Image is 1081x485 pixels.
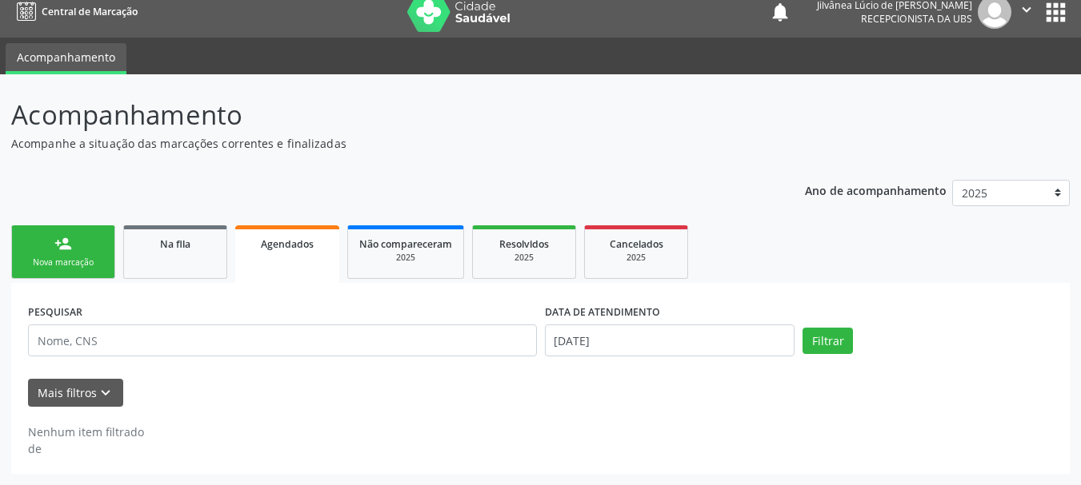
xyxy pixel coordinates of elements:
div: Nenhum item filtrado [28,423,144,440]
div: de [28,440,144,457]
i:  [1018,1,1035,18]
button: Mais filtroskeyboard_arrow_down [28,379,123,407]
p: Acompanhamento [11,95,752,135]
span: Resolvidos [499,237,549,251]
span: Não compareceram [359,237,452,251]
span: Recepcionista da UBS [861,12,972,26]
a: Acompanhamento [6,43,126,74]
div: 2025 [596,252,676,264]
button: notifications [769,1,791,23]
div: 2025 [484,252,564,264]
i: keyboard_arrow_down [97,384,114,402]
span: Na fila [160,237,190,251]
input: Selecione um intervalo [545,324,795,356]
label: PESQUISAR [28,300,82,324]
p: Ano de acompanhamento [805,180,947,200]
button: Filtrar [803,328,853,355]
input: Nome, CNS [28,324,537,356]
span: Agendados [261,237,314,251]
div: person_add [54,235,72,252]
span: Central de Marcação [42,5,138,18]
label: DATA DE ATENDIMENTO [545,300,660,324]
div: 2025 [359,252,452,264]
span: Cancelados [610,237,663,251]
div: Nova marcação [23,256,103,268]
p: Acompanhe a situação das marcações correntes e finalizadas [11,135,752,152]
